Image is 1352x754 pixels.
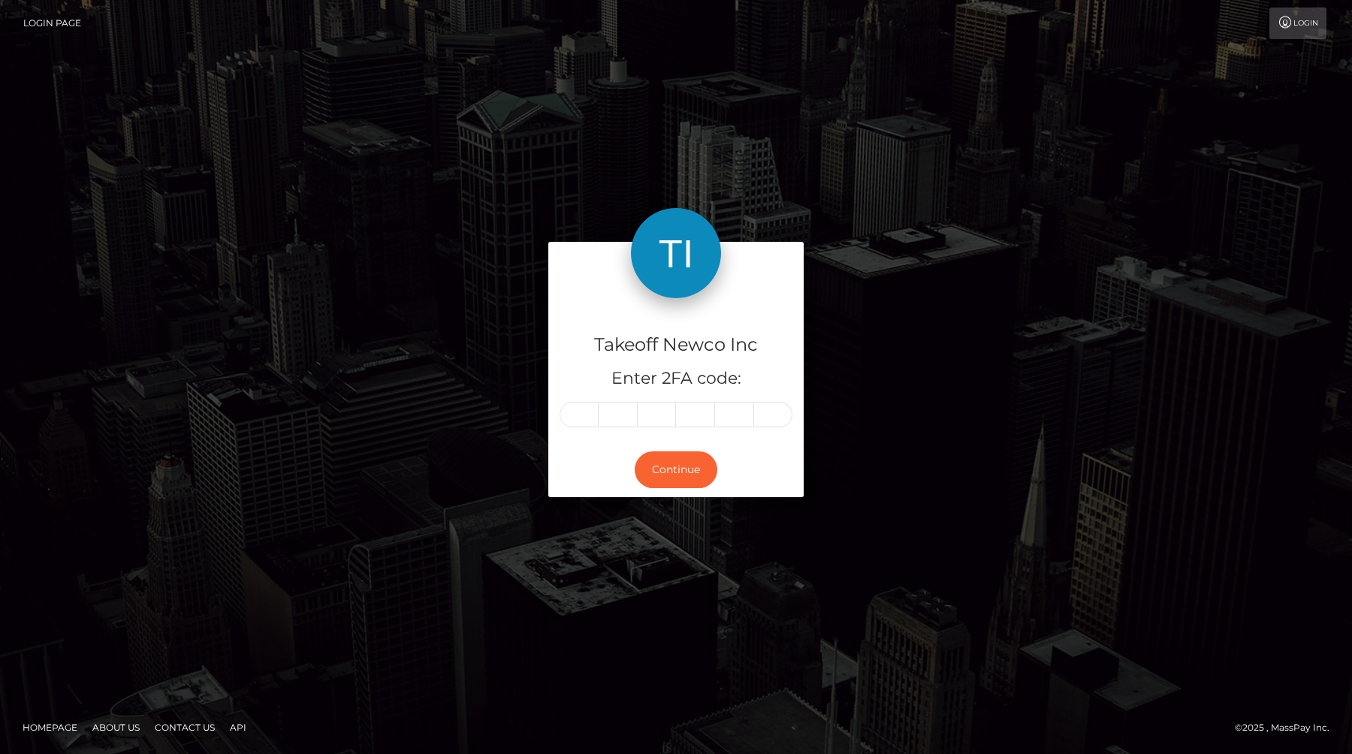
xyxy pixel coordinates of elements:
[149,716,221,739] a: Contact Us
[560,367,792,391] h5: Enter 2FA code:
[1269,8,1326,39] a: Login
[86,716,146,739] a: About Us
[635,451,717,488] button: Continue
[17,716,83,739] a: Homepage
[560,332,792,358] h4: Takeoff Newco Inc
[1235,719,1341,736] div: © 2025 , MassPay Inc.
[631,208,721,298] img: Takeoff Newco Inc
[23,8,81,39] a: Login Page
[224,716,252,739] a: API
